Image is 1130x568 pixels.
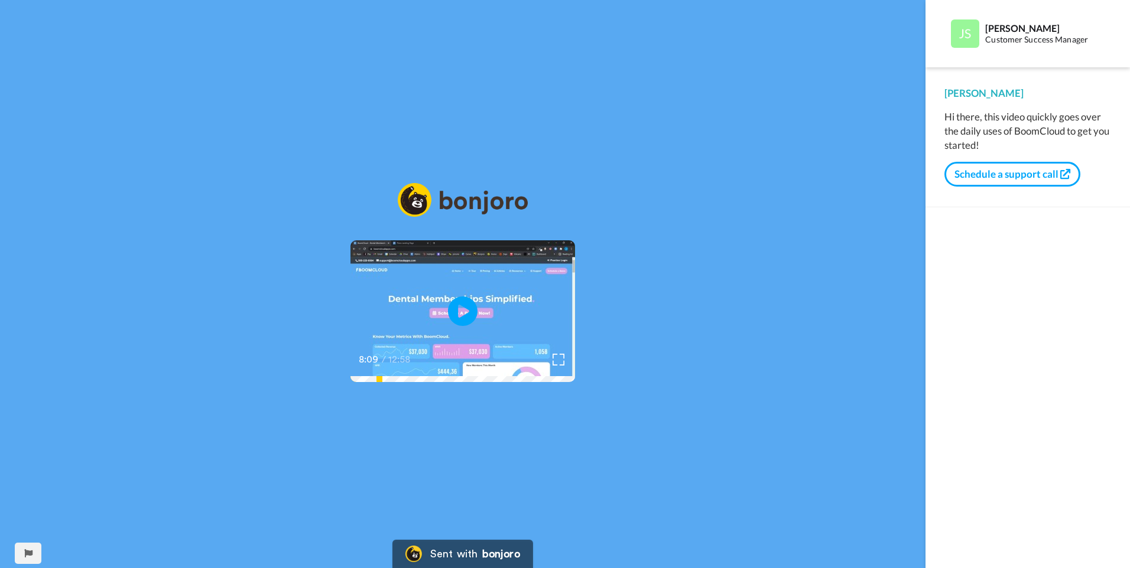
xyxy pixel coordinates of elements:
img: Profile Image [951,19,979,48]
span: 8:09 [359,352,379,367]
img: Full screen [553,354,564,365]
img: logo_full.png [398,183,528,217]
div: Sent with [430,549,478,559]
div: Customer Success Manager [985,35,1110,45]
img: Bonjoro Logo [405,546,422,562]
span: 12:58 [388,352,409,367]
div: Hi there, this video quickly goes over the daily uses of BoomCloud to get you started! [944,110,1111,152]
a: Bonjoro LogoSent withbonjoro [392,540,533,568]
span: / [382,352,386,367]
div: [PERSON_NAME] [944,86,1111,100]
div: bonjoro [482,549,520,559]
div: [PERSON_NAME] [985,22,1110,34]
button: Schedule a support call [944,162,1080,187]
